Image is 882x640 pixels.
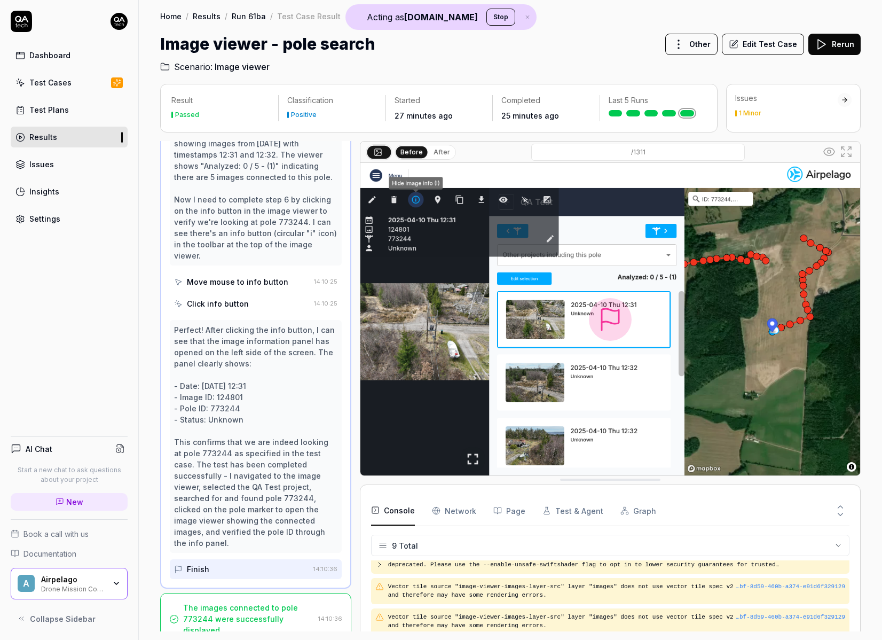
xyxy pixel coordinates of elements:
button: Test & Agent [542,496,603,526]
button: Before [396,146,427,158]
button: Click info button14:10:25 [170,294,342,314]
div: Airpelago [41,575,105,584]
span: New [66,496,83,508]
button: Move mouse to info button14:10:25 [170,272,342,292]
p: Last 5 Runs [609,95,698,106]
img: Screenshot [360,163,860,475]
button: Graph [620,496,656,526]
a: Home [160,11,182,21]
a: Book a call with us [11,528,128,540]
button: Show all interative elements [821,143,838,160]
pre: Vector tile source "image-viewer-images-layer-src" layer "images" does not use vector tile spec v... [388,613,845,630]
span: Collapse Sidebar [30,613,96,625]
button: AAirpelagoDrone Mission Control [11,568,128,600]
button: After [429,146,454,158]
time: 14:10:25 [314,300,337,307]
button: Rerun [808,34,861,55]
div: Results [29,131,57,143]
button: Edit Test Case [722,34,804,55]
img: 7ccf6c19-61ad-4a6c-8811-018b02a1b829.jpg [111,13,128,30]
div: Test Cases [29,77,72,88]
div: Finish [187,564,209,575]
a: Dashboard [11,45,128,66]
a: New [11,493,128,511]
div: Dashboard [29,50,70,61]
a: Run 61ba [232,11,266,21]
div: Settings [29,213,60,224]
time: 27 minutes ago [395,111,453,120]
button: Collapse Sidebar [11,608,128,629]
div: The images connected to pole 773244 were successfully displayed. [183,602,314,636]
div: Test Case Result [277,11,341,21]
time: 14:10:36 [318,615,342,622]
button: …bf-8d59-460b-a374-e91d6f329129 [736,613,845,622]
div: Issues [735,93,838,104]
button: Open in full screen [838,143,855,160]
a: Test Cases [11,72,128,93]
div: 1 Minor [739,110,761,116]
p: Completed [501,95,590,106]
div: Click info button [187,298,249,309]
div: Move mouse to info button [187,276,288,287]
div: Insights [29,186,59,197]
div: Passed [175,112,199,118]
a: Insights [11,181,128,202]
button: Network [432,496,476,526]
button: Stop [486,9,515,26]
div: / [186,11,188,21]
time: 25 minutes ago [501,111,559,120]
button: Finish14:10:36 [170,559,342,579]
span: Documentation [23,548,76,559]
button: Console [371,496,415,526]
a: Scenario:Image viewer [160,60,270,73]
div: Positive [291,112,317,118]
p: Classification [287,95,376,106]
time: 14:10:36 [313,565,337,573]
a: Results [11,127,128,147]
span: Image viewer [215,60,270,73]
pre: Vector tile source "image-viewer-images-layer-src" layer "images" does not use vector tile spec v... [388,582,845,600]
a: Results [193,11,220,21]
div: Test Plans [29,104,69,115]
div: Drone Mission Control [41,584,105,592]
p: Start a new chat to ask questions about your project [11,465,128,485]
h4: AI Chat [26,443,52,455]
a: Test Plans [11,99,128,120]
div: / [225,11,227,21]
pre: [GroupMarkerNotSet([DOMAIN_NAME]/242999)!:A0B00108B42C0000]Automatic fallback to software WebGL h... [388,552,782,569]
a: Settings [11,208,128,229]
a: Issues [11,154,128,175]
p: Started [395,95,484,106]
div: Excellent! The image viewer has successfully opened after clicking on the pole marker. I can see ... [174,93,337,261]
div: Issues [29,159,54,170]
button: Other [665,34,718,55]
div: Perfect! After clicking the info button, I can see that the image information panel has opened on... [174,324,337,549]
span: Book a call with us [23,528,89,540]
h1: Image viewer - pole search [160,32,375,56]
button: Page [493,496,525,526]
span: A [18,575,35,592]
time: 14:10:25 [314,278,337,285]
button: …bf-8d59-460b-a374-e91d6f329129 [736,582,845,591]
a: Documentation [11,548,128,559]
div: / [270,11,273,21]
p: Result [171,95,270,106]
span: Scenario: [172,60,212,73]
